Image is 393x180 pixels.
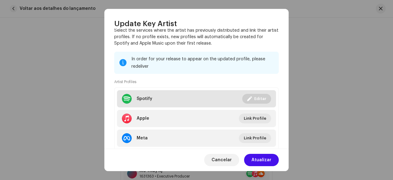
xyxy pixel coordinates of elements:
div: Meta [137,136,148,141]
button: Link Profile [239,114,271,123]
button: Editar [242,94,271,104]
div: In order for your release to appear on the updated profile, please redeliver [131,55,274,70]
span: Update Key Artist [114,19,177,29]
small: Artist Profiles [114,79,136,85]
button: Link Profile [239,133,271,143]
span: Editar [254,93,266,105]
p: Select the services where the artist has previously distributed and link their artist profiles. I... [114,27,279,47]
span: Link Profile [244,112,266,125]
div: Apple [137,116,149,121]
div: Spotify [137,96,152,101]
button: Cancelar [204,154,239,166]
span: Link Profile [244,132,266,144]
button: Atualizar [244,154,279,166]
span: Atualizar [251,154,271,166]
span: Cancelar [212,154,232,166]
